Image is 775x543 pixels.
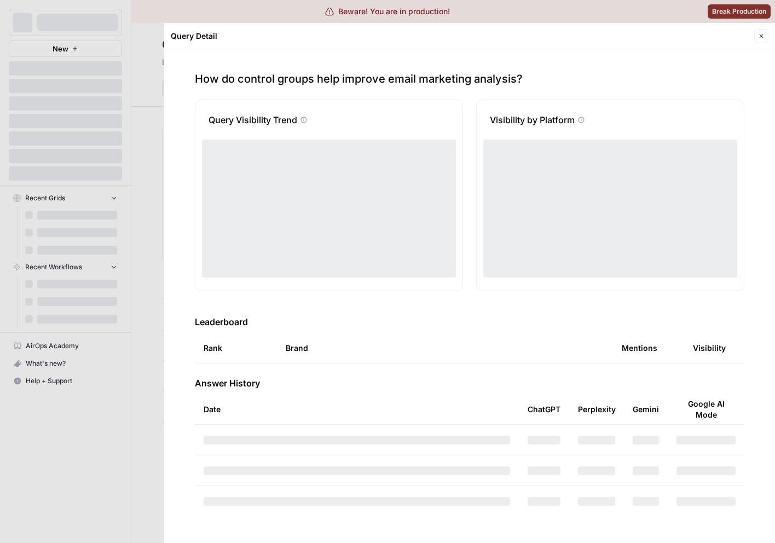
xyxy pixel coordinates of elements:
div: Google AI Mode [676,394,736,424]
div: Date [204,394,510,424]
div: Rank [204,333,222,363]
p: Visibility by Platform [490,113,575,126]
p: Query Visibility Trend [209,113,297,126]
div: Query Detail [171,31,751,42]
div: ChatGPT [528,394,560,424]
p: How do control groups help improve email marketing analysis? [195,71,744,86]
h3: Leaderboard [195,315,744,328]
h3: Answer History [195,377,744,390]
div: Perplexity [578,394,616,424]
div: Mentions [622,333,657,363]
div: Visibility [693,333,726,363]
div: Brand [286,333,604,363]
div: Gemini [633,394,659,424]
